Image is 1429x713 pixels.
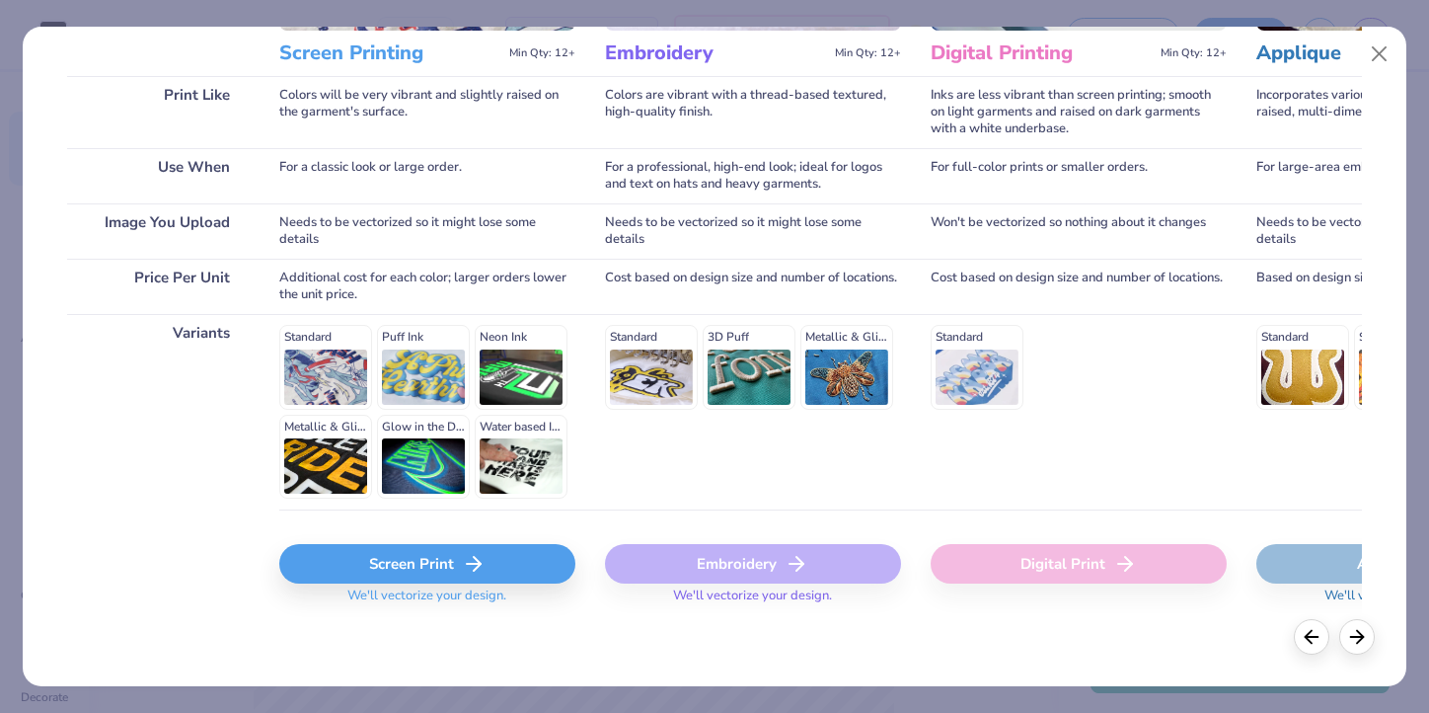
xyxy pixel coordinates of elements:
div: Embroidery [605,544,901,584]
span: Min Qty: 12+ [509,46,575,60]
div: Variants [67,314,250,510]
div: Colors will be very vibrant and slightly raised on the garment's surface. [279,76,575,148]
div: Cost based on design size and number of locations. [605,259,901,314]
div: Inks are less vibrant than screen printing; smooth on light garments and raised on dark garments ... [931,76,1227,148]
div: For full-color prints or smaller orders. [931,148,1227,203]
span: Min Qty: 12+ [835,46,901,60]
div: Use When [67,148,250,203]
div: Needs to be vectorized so it might lose some details [605,203,901,259]
div: Colors are vibrant with a thread-based textured, high-quality finish. [605,76,901,148]
button: Close [1361,36,1398,73]
div: Needs to be vectorized so it might lose some details [279,203,575,259]
div: Cost based on design size and number of locations. [931,259,1227,314]
span: We'll vectorize your design. [665,588,840,616]
div: For a professional, high-end look; ideal for logos and text on hats and heavy garments. [605,148,901,203]
h3: Screen Printing [279,40,501,66]
span: We'll vectorize your design. [339,588,514,616]
div: Price Per Unit [67,259,250,314]
div: Print Like [67,76,250,148]
div: Digital Print [931,544,1227,584]
div: For a classic look or large order. [279,148,575,203]
div: Additional cost for each color; larger orders lower the unit price. [279,259,575,314]
h3: Embroidery [605,40,827,66]
div: Won't be vectorized so nothing about it changes [931,203,1227,259]
span: Min Qty: 12+ [1161,46,1227,60]
div: Screen Print [279,544,575,584]
div: Image You Upload [67,203,250,259]
h3: Digital Printing [931,40,1153,66]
